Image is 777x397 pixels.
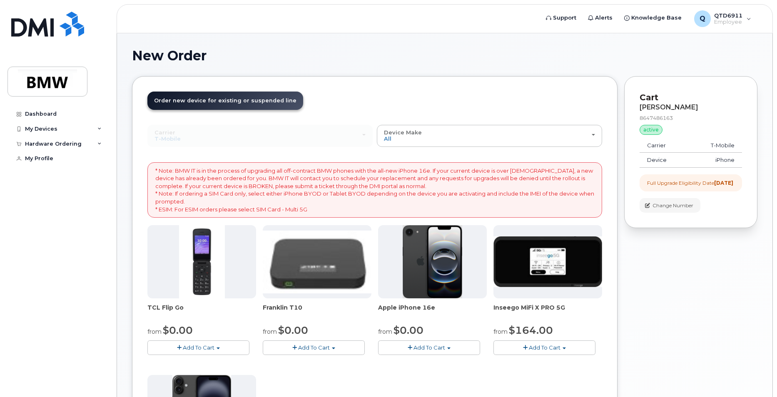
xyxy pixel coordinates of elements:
td: Device [640,153,688,168]
img: iphone16e.png [403,225,463,298]
div: Apple iPhone 16e [378,303,487,320]
span: Add To Cart [413,344,445,351]
strong: [DATE] [714,180,733,186]
span: $164.00 [509,324,553,336]
div: active [640,125,662,135]
button: Change Number [640,198,700,213]
span: Change Number [652,202,693,209]
span: $0.00 [163,324,193,336]
h1: New Order [132,48,757,63]
span: $0.00 [393,324,423,336]
button: Add To Cart [378,340,480,355]
span: Add To Cart [183,344,214,351]
span: Order new device for existing or suspended line [154,97,296,104]
span: All [384,135,391,142]
small: from [147,328,162,335]
div: Inseego MiFi X PRO 5G [493,303,602,320]
button: Add To Cart [263,340,365,355]
div: TCL Flip Go [147,303,256,320]
div: [PERSON_NAME] [640,104,742,111]
td: T-Mobile [688,138,742,153]
img: TCL_FLIP_MODE.jpg [179,225,225,298]
button: Add To Cart [147,340,249,355]
td: Carrier [640,138,688,153]
img: t10.jpg [263,231,371,293]
span: Add To Cart [298,344,330,351]
button: Device Make All [377,125,602,146]
small: from [493,328,508,335]
span: Add To Cart [529,344,560,351]
img: cut_small_inseego_5G.jpg [493,236,602,287]
td: iPhone [688,153,742,168]
button: Add To Cart [493,340,595,355]
small: from [378,328,392,335]
p: * Note: BMW IT is in the process of upgrading all off-contract BMW phones with the all-new iPhone... [155,167,594,213]
small: from [263,328,277,335]
iframe: Messenger Launcher [741,361,771,391]
p: Cart [640,92,742,104]
div: Full Upgrade Eligibility Date [647,179,733,186]
span: Device Make [384,129,422,136]
div: 8647486163 [640,114,742,122]
span: $0.00 [278,324,308,336]
div: Franklin T10 [263,303,371,320]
